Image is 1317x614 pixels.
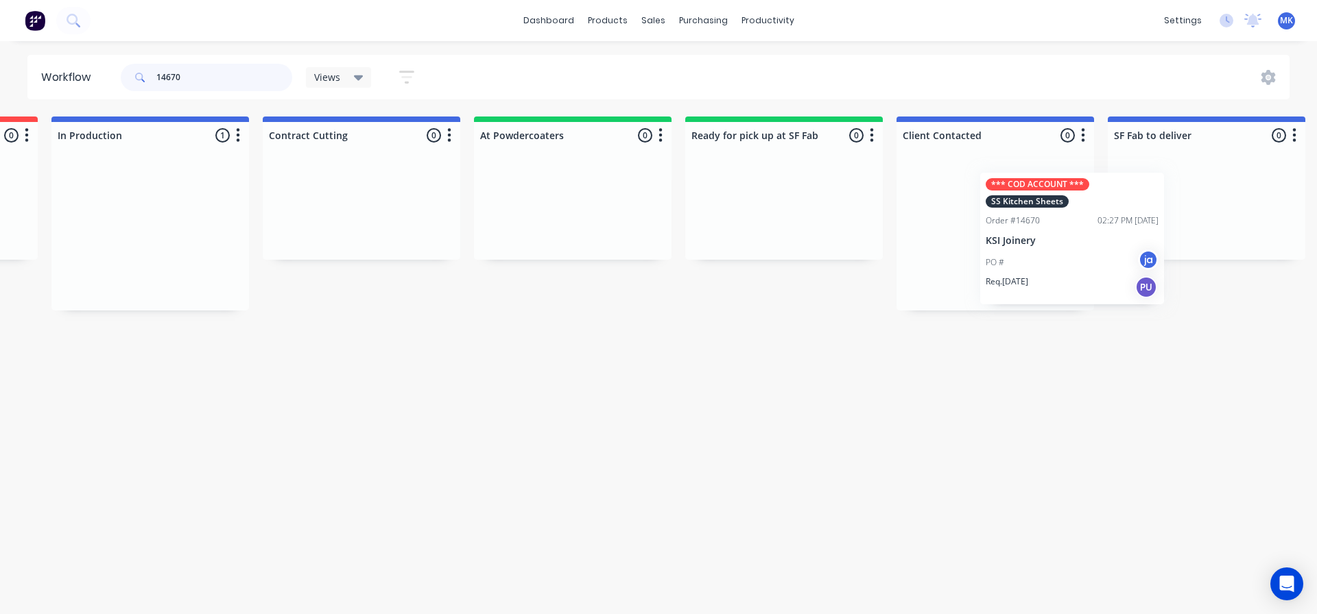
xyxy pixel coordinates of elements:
input: Search for orders... [156,64,292,91]
span: 0 [849,128,864,143]
div: productivity [735,10,801,31]
div: products [581,10,634,31]
div: settings [1157,10,1209,31]
div: Open Intercom Messenger [1270,567,1303,600]
span: 0 [427,128,441,143]
div: Workflow [41,69,97,86]
span: 0 [1060,128,1075,143]
span: 0 [4,128,19,143]
img: Factory [25,10,45,31]
span: 0 [638,128,652,143]
span: 0 [1272,128,1286,143]
input: Enter column name… [269,128,404,143]
input: Enter column name… [1114,128,1249,143]
span: 1 [215,128,230,143]
span: Views [314,70,340,84]
div: purchasing [672,10,735,31]
input: Enter column name… [903,128,1038,143]
input: Enter column name… [58,128,193,143]
a: dashboard [517,10,581,31]
span: MK [1280,14,1293,27]
div: sales [634,10,672,31]
input: Enter column name… [691,128,827,143]
input: Enter column name… [480,128,615,143]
